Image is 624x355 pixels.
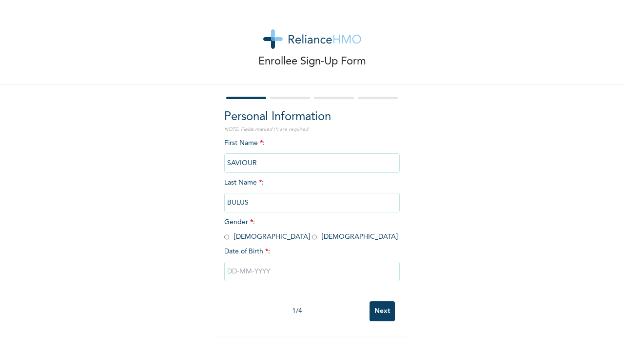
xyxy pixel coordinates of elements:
span: Last Name : [224,179,400,206]
p: Enrollee Sign-Up Form [258,54,366,70]
input: Enter your first name [224,153,400,173]
p: NOTE: Fields marked (*) are required [224,126,400,133]
input: Enter your last name [224,193,400,212]
h2: Personal Information [224,108,400,126]
input: Next [370,301,395,321]
div: 1 / 4 [224,306,370,316]
input: DD-MM-YYYY [224,262,400,281]
img: logo [263,29,361,49]
span: Date of Birth : [224,247,270,257]
span: Gender : [DEMOGRAPHIC_DATA] [DEMOGRAPHIC_DATA] [224,219,398,240]
span: First Name : [224,140,400,167]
